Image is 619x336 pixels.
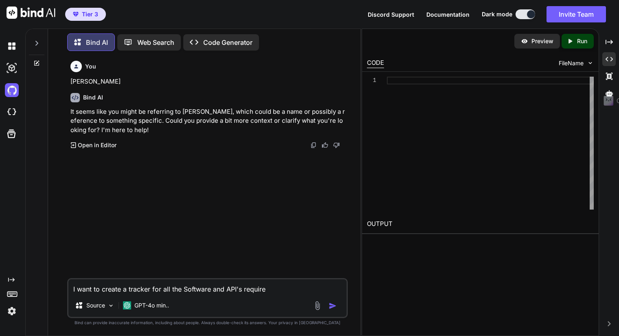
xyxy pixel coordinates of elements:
p: It seems like you might be referring to [PERSON_NAME], which could be a name or possibly a refere... [70,107,346,135]
h6: You [85,62,96,71]
p: [PERSON_NAME] [70,77,346,86]
p: Run [577,37,587,45]
img: darkChat [5,39,19,53]
p: Code Generator [203,38,252,47]
p: Source [86,301,105,309]
img: githubDark [5,83,19,97]
img: cloudideIcon [5,105,19,119]
p: Open in Editor [78,141,116,149]
img: premium [73,12,79,17]
span: FileName [559,59,584,67]
button: Invite Team [547,6,606,22]
button: Documentation [426,10,470,19]
img: like [322,142,328,148]
p: Web Search [137,38,174,47]
span: Dark mode [482,10,512,18]
h6: Bind AI [83,93,103,102]
img: Pick Models [108,302,114,309]
button: Discord Support [368,10,414,19]
img: settings [5,304,19,318]
img: chevron down [587,60,594,66]
span: Discord Support [368,11,414,18]
p: Bind AI [86,38,108,47]
img: preview [521,38,528,45]
p: GPT-4o min.. [134,301,169,309]
img: GPT-4o mini [123,301,131,309]
img: icon [329,302,337,310]
span: Documentation [426,11,470,18]
img: Bind AI [7,7,55,19]
img: copy [310,142,317,148]
span: Tier 3 [82,10,98,18]
div: 1 [367,77,376,84]
p: Preview [531,37,553,45]
div: CODE [367,58,384,68]
h2: OUTPUT [362,214,599,234]
p: Bind can provide inaccurate information, including about people. Always double-check its answers.... [67,320,348,326]
textarea: I want to create a tracker for all the Software and API's require [68,279,347,294]
img: attachment [313,301,322,310]
button: premiumTier 3 [65,8,106,21]
img: darkAi-studio [5,61,19,75]
img: dislike [333,142,340,148]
